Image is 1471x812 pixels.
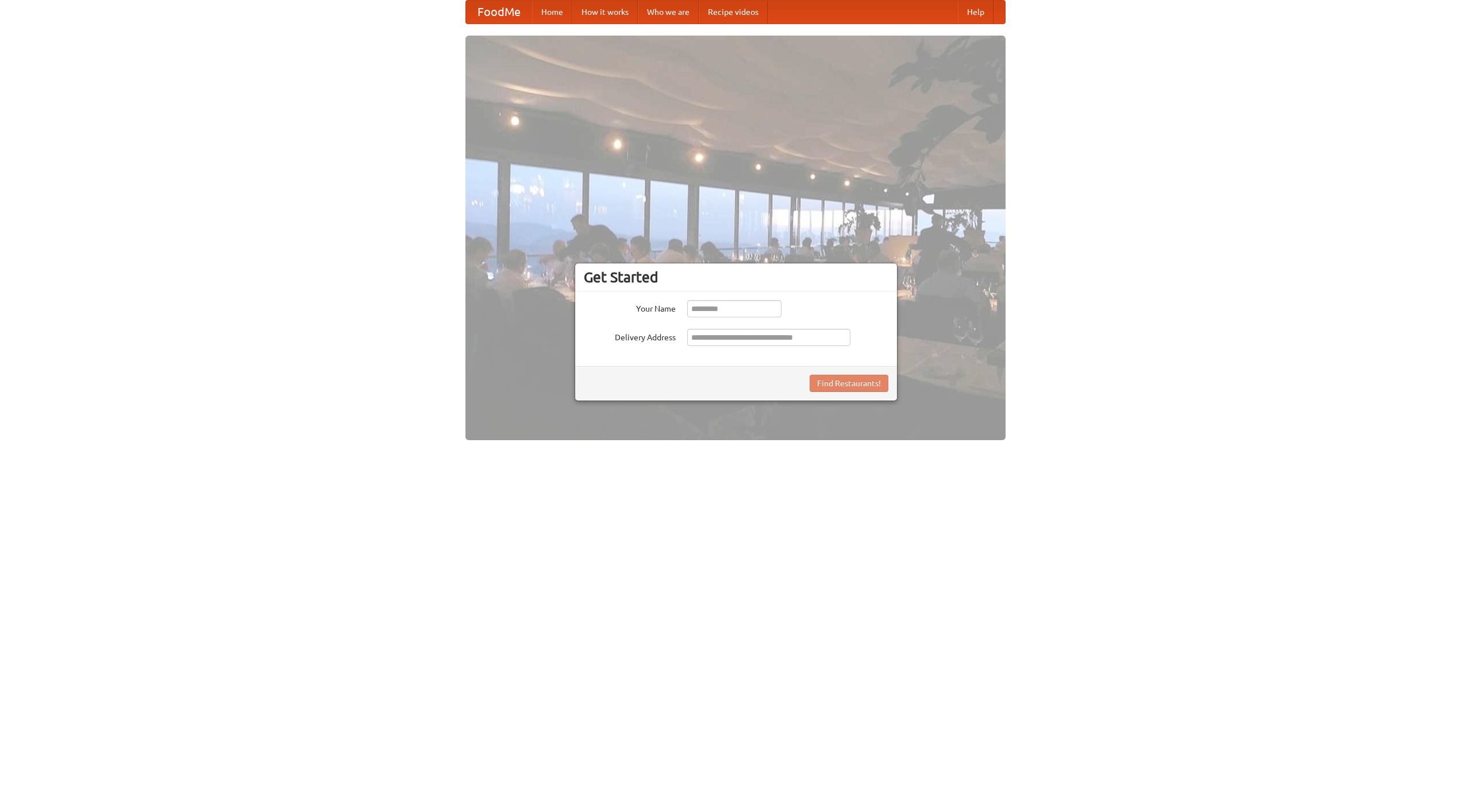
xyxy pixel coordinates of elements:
a: Help [958,1,993,24]
a: Home [532,1,572,24]
a: Recipe videos [699,1,768,24]
button: Find Restaurants! [810,375,888,392]
label: Your Name [584,300,676,314]
h3: Get Started [584,269,888,286]
a: Who we are [638,1,699,24]
label: Delivery Address [584,329,676,343]
a: FoodMe [466,1,532,24]
a: How it works [572,1,638,24]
